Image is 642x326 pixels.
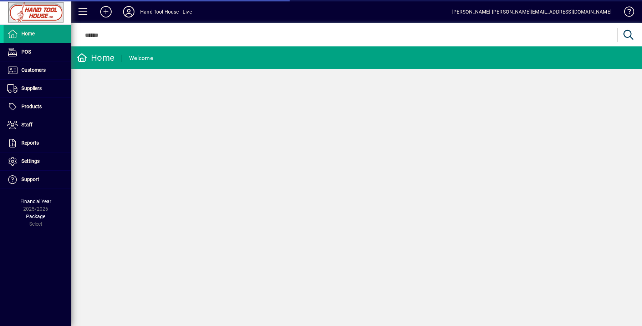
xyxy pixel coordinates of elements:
button: Add [95,5,117,18]
a: Customers [4,61,71,79]
div: [PERSON_NAME] [PERSON_NAME][EMAIL_ADDRESS][DOMAIN_NAME] [452,6,612,17]
a: Products [4,98,71,116]
div: Home [77,52,114,64]
span: Financial Year [20,199,51,204]
span: Package [26,214,45,219]
a: Staff [4,116,71,134]
div: Welcome [129,52,153,64]
span: Customers [21,67,46,73]
span: Staff [21,122,32,127]
a: Suppliers [4,80,71,97]
span: Support [21,176,39,182]
a: Knowledge Base [619,1,633,25]
span: Settings [21,158,40,164]
span: Products [21,104,42,109]
button: Profile [117,5,140,18]
span: Reports [21,140,39,146]
span: Suppliers [21,85,42,91]
a: Reports [4,134,71,152]
a: Support [4,171,71,189]
div: Hand Tool House - Live [140,6,192,17]
span: POS [21,49,31,55]
span: Home [21,31,35,36]
a: POS [4,43,71,61]
a: Settings [4,152,71,170]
